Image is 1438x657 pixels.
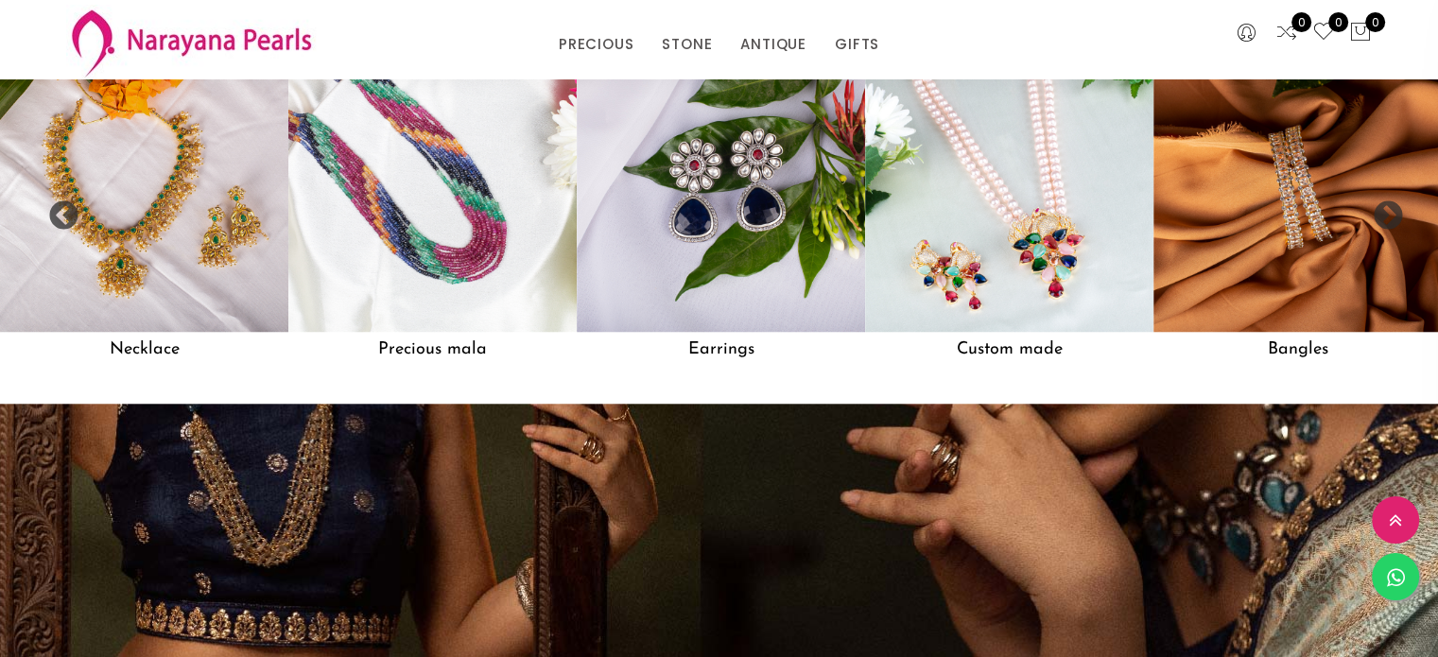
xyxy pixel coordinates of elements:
[865,43,1153,332] img: Custom made
[662,30,712,59] a: STONE
[1349,21,1372,45] button: 0
[288,332,577,368] h5: Precious mala
[288,43,577,332] img: Precious mala
[835,30,879,59] a: GIFTS
[1328,12,1348,32] span: 0
[1312,21,1335,45] a: 0
[577,43,865,332] img: Earrings
[865,332,1153,368] h5: Custom made
[559,30,633,59] a: PRECIOUS
[1275,21,1298,45] a: 0
[1372,200,1391,219] button: Next
[47,200,66,219] button: Previous
[1365,12,1385,32] span: 0
[740,30,806,59] a: ANTIQUE
[577,332,865,368] h5: Earrings
[1291,12,1311,32] span: 0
